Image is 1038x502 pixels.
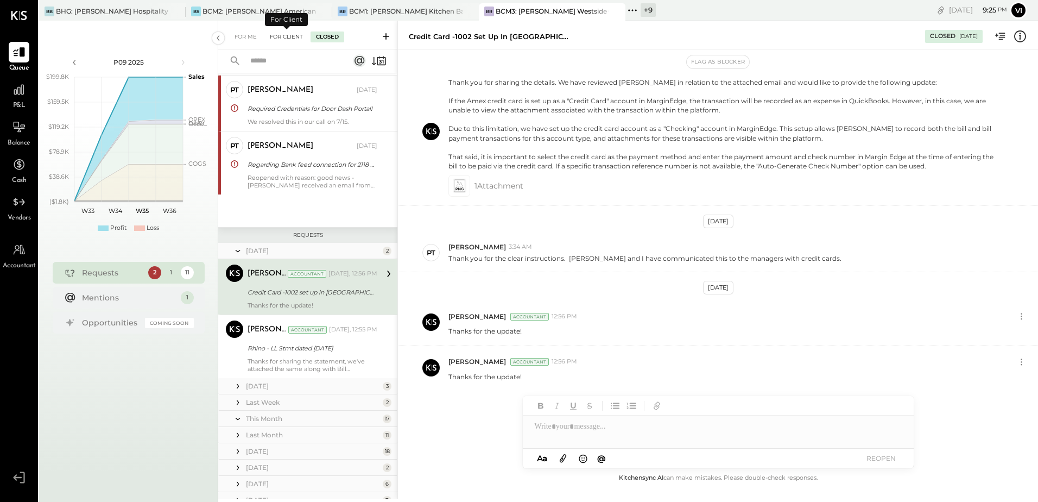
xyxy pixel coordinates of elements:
[8,139,30,148] span: Balance
[230,85,239,95] div: PT
[1,79,37,111] a: P&L
[48,123,69,130] text: $119.2K
[8,214,31,223] span: Vendors
[248,302,377,309] div: Thanks for the update!
[448,242,506,252] span: [PERSON_NAME]
[357,142,377,150] div: [DATE]
[650,399,664,413] button: Add URL
[510,313,549,321] div: Accountant
[248,159,374,170] div: Regarding Bank feed connection for 2118 Amex CC# 1002 is expired.
[45,7,54,16] div: BB
[230,141,239,151] div: PT
[82,292,175,303] div: Mentions
[329,325,377,334] div: [DATE], 12:55 PM
[484,7,494,16] div: BR
[448,327,522,336] p: Thanks for the update!
[949,5,1007,15] div: [DATE]
[566,399,580,413] button: Underline
[246,430,380,440] div: Last Month
[108,207,122,215] text: W34
[246,414,380,423] div: This Month
[448,78,1001,171] p: Thank you for sharing the details. We have reviewed [PERSON_NAME] in relation to the attached ema...
[248,103,374,114] div: Required Credentials for Door Dash Portal!
[1,42,37,73] a: Queue
[188,120,207,128] text: Occu...
[49,198,69,205] text: ($1.8K)
[383,480,391,488] div: 6
[229,32,262,42] div: For Me
[145,318,194,328] div: Coming Soon
[1,192,37,223] a: Vendors
[246,246,380,255] div: [DATE]
[13,101,26,111] span: P&L
[383,415,391,423] div: 17
[496,7,609,16] div: BCM3: [PERSON_NAME] Westside Grill
[349,7,463,16] div: BCM1: [PERSON_NAME] Kitchen Bar Market
[448,372,522,381] p: Thanks for the update!
[246,381,380,391] div: [DATE]
[288,270,326,278] div: Accountant
[338,7,347,16] div: BR
[703,215,733,228] div: [DATE]
[328,269,377,278] div: [DATE], 12:56 PM
[427,248,435,258] div: PT
[1,240,37,271] a: Accountant
[246,447,380,456] div: [DATE]
[162,207,176,215] text: W36
[246,398,380,407] div: Last Week
[534,453,551,465] button: Aa
[248,141,313,152] div: [PERSON_NAME]
[188,73,205,80] text: Sales
[703,281,733,294] div: [DATE]
[224,231,392,239] div: Requests
[248,85,313,96] div: [PERSON_NAME]
[248,118,377,125] div: We resolved this in our call on 7/15.
[474,175,523,197] span: 1 Attachment
[448,254,841,263] p: Thank you for the clear instructions. [PERSON_NAME] and I have communicated this to the managers ...
[49,148,69,155] text: $78.9K
[959,33,978,40] div: [DATE]
[248,343,374,354] div: Rhino - LL Stmt dated [DATE]
[3,261,36,271] span: Accountant
[83,58,175,67] div: P09 2025
[383,447,391,456] div: 18
[202,7,316,16] div: BCM2: [PERSON_NAME] American Cooking
[383,382,391,391] div: 3
[357,86,377,95] div: [DATE]
[188,116,206,123] text: OPEX
[188,160,206,167] text: COGS
[935,4,946,16] div: copy link
[448,357,506,366] span: [PERSON_NAME]
[383,463,391,472] div: 2
[1010,2,1027,19] button: Vi
[248,268,286,279] div: [PERSON_NAME]
[47,98,69,105] text: $159.5K
[510,358,549,366] div: Accountant
[246,463,380,472] div: [DATE]
[181,291,194,304] div: 1
[181,266,194,279] div: 11
[383,398,391,407] div: 2
[1,117,37,148] a: Balance
[81,207,94,215] text: W33
[82,267,143,278] div: Requests
[164,266,178,279] div: 1
[311,32,344,42] div: Closed
[12,176,26,186] span: Cash
[550,399,564,413] button: Italic
[687,55,749,68] button: Flag as Blocker
[248,287,374,298] div: Credit Card -1002 set up in [GEOGRAPHIC_DATA]
[82,317,140,328] div: Opportunities
[448,312,506,321] span: [PERSON_NAME]
[246,479,380,488] div: [DATE]
[49,173,69,180] text: $38.6K
[248,357,377,373] div: Thanks for sharing the statement, we've attached the same along with Bill transaction dt: [DATE] ...
[248,324,286,335] div: [PERSON_NAME]
[136,207,149,215] text: W35
[148,266,161,279] div: 2
[383,431,391,440] div: 11
[56,7,169,16] div: BHG: [PERSON_NAME] Hospitality Group, LLC
[265,13,308,26] div: For Client
[624,399,638,413] button: Ordered List
[9,64,29,73] span: Queue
